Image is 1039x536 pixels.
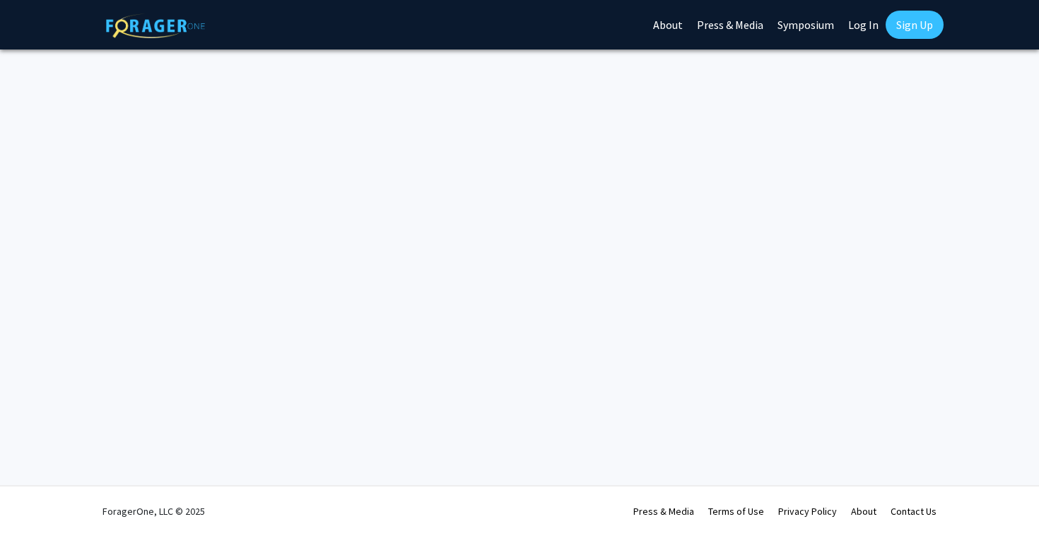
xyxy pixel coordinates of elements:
a: Terms of Use [708,505,764,518]
a: Sign Up [886,11,944,39]
a: About [851,505,876,518]
a: Press & Media [633,505,694,518]
div: ForagerOne, LLC © 2025 [102,487,205,536]
img: ForagerOne Logo [106,13,205,38]
a: Contact Us [891,505,937,518]
a: Privacy Policy [778,505,837,518]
